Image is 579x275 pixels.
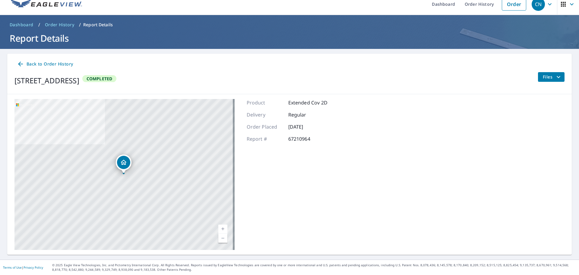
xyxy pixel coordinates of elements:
p: Regular [288,111,324,118]
p: Report # [247,135,283,142]
div: [STREET_ADDRESS] [14,75,79,86]
a: Privacy Policy [24,265,43,270]
p: Delivery [247,111,283,118]
a: Current Level 17, Zoom In [218,225,227,234]
p: | [3,266,43,269]
a: Order History [43,20,77,30]
p: Order Placed [247,123,283,130]
span: Dashboard [10,22,33,28]
p: Report Details [83,22,113,28]
a: Back to Order History [14,59,75,70]
span: Back to Order History [17,60,73,68]
p: [DATE] [288,123,324,130]
p: Product [247,99,283,106]
li: / [38,21,40,28]
div: Dropped pin, building 1, Residential property, 562 Mountain Park Trail Stone Mountain, GA 30087 [116,155,131,173]
span: Files [543,73,562,81]
button: filesDropdownBtn-67210964 [538,72,565,82]
nav: breadcrumb [7,20,572,30]
p: 67210964 [288,135,324,142]
p: © 2025 Eagle View Technologies, Inc. and Pictometry International Corp. All Rights Reserved. Repo... [52,263,576,272]
a: Current Level 17, Zoom Out [218,234,227,243]
a: Dashboard [7,20,36,30]
span: Order History [45,22,74,28]
p: Extended Cov 2D [288,99,327,106]
a: Terms of Use [3,265,22,270]
li: / [79,21,81,28]
h1: Report Details [7,32,572,44]
span: Completed [83,76,116,82]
